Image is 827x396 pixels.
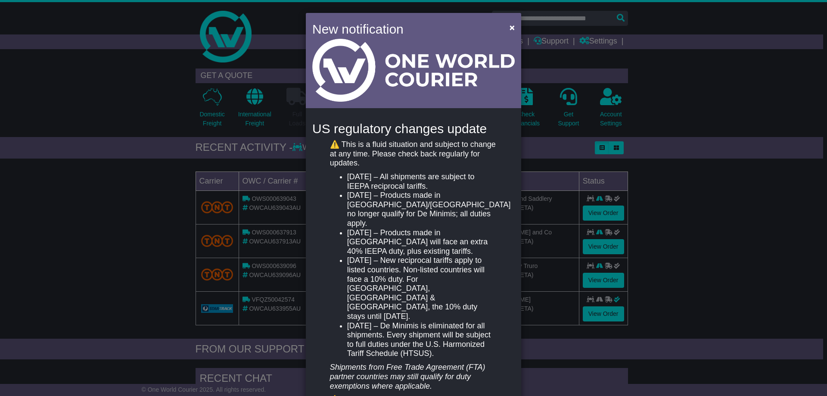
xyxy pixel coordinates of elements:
[347,256,497,321] li: [DATE] – New reciprocal tariffs apply to listed countries. Non-listed countries will face a 10% d...
[347,228,497,256] li: [DATE] – Products made in [GEOGRAPHIC_DATA] will face an extra 40% IEEPA duty, plus existing tari...
[347,172,497,191] li: [DATE] – All shipments are subject to IEEPA reciprocal tariffs.
[330,363,485,390] em: Shipments from Free Trade Agreement (FTA) partner countries may still qualify for duty exemptions...
[510,22,515,32] span: ×
[312,122,515,136] h4: US regulatory changes update
[505,19,519,36] button: Close
[312,19,497,39] h4: New notification
[347,191,497,228] li: [DATE] – Products made in [GEOGRAPHIC_DATA]/[GEOGRAPHIC_DATA] no longer qualify for De Minimis; a...
[347,321,497,359] li: [DATE] – De Minimis is eliminated for all shipments. Every shipment will be subject to full dutie...
[330,140,497,168] p: ⚠️ This is a fluid situation and subject to change at any time. Please check back regularly for u...
[312,39,515,102] img: Light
